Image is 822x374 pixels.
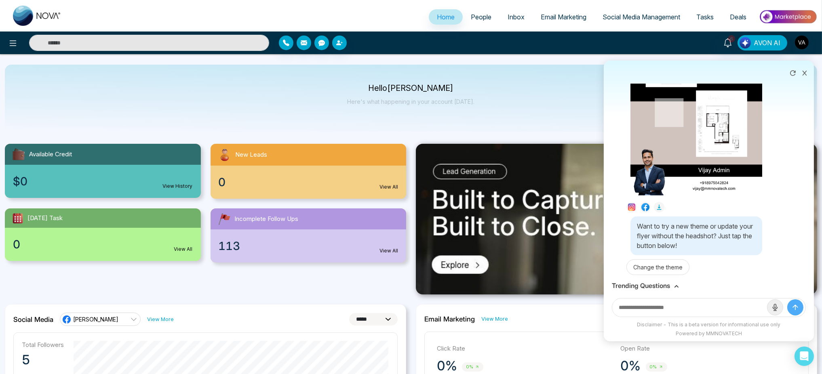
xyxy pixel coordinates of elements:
a: View All [174,246,193,253]
span: People [471,13,491,21]
p: 0% [437,358,457,374]
span: [DATE] Task [27,214,63,223]
p: Hello [PERSON_NAME] [348,85,475,92]
a: View All [379,183,398,191]
a: Email Marketing [533,9,594,25]
a: New Leads0View All [206,144,411,199]
span: 0% [646,362,667,372]
a: Home [429,9,463,25]
span: Incomplete Follow Ups [235,214,299,224]
span: AVON AI [754,38,780,48]
span: 0 [13,236,20,253]
button: Change the theme [626,259,689,275]
img: followUps.svg [217,212,232,226]
span: 0 [219,174,226,191]
a: View All [379,247,398,254]
img: . [416,144,817,294]
p: Open Rate [621,344,797,353]
span: Email Marketing [541,13,586,21]
a: 6 [718,35,738,49]
span: Available Credit [29,150,72,159]
span: Social Media Management [603,13,680,21]
span: Home [437,13,455,21]
a: Deals [722,9,755,25]
img: newLeads.svg [217,147,232,162]
a: People [463,9,500,25]
a: Inbox [500,9,533,25]
p: Click Rate [437,344,613,353]
h2: Email Marketing [424,315,475,323]
img: Lead Flow [740,37,751,48]
span: Tasks [696,13,714,21]
p: 5 [22,352,64,368]
div: Disclaimer - This is a beta version for informational use only [608,321,810,328]
div: Open Intercom Messenger [795,347,814,366]
a: Incomplete Follow Ups113View All [206,208,411,263]
a: Tasks [688,9,722,25]
a: View More [481,315,508,323]
a: View More [147,315,174,323]
h2: Social Media [13,315,53,324]
img: todayTask.svg [11,212,24,225]
a: Social Media Management [594,9,688,25]
h3: Trending Questions [612,282,670,290]
span: 6 [728,35,735,42]
img: User Avatar [795,36,809,49]
div: Powered by MMNOVATECH [608,330,810,337]
p: Total Followers [22,341,64,349]
span: New Leads [236,150,268,160]
span: [PERSON_NAME] [73,315,118,323]
p: Here's what happening in your account [DATE]. [348,98,475,105]
img: Nova CRM Logo [13,6,61,26]
span: Deals [730,13,746,21]
a: View History [163,183,193,190]
img: availableCredit.svg [11,147,26,162]
div: Want to try a new theme or update your flyer without the headshot? Just tap the button below! [630,216,762,255]
span: 0% [462,362,483,372]
span: Inbox [508,13,525,21]
span: 113 [219,237,240,254]
img: Market-place.gif [759,8,817,26]
span: $0 [13,173,27,190]
p: 0% [621,358,641,374]
button: AVON AI [738,35,787,50]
